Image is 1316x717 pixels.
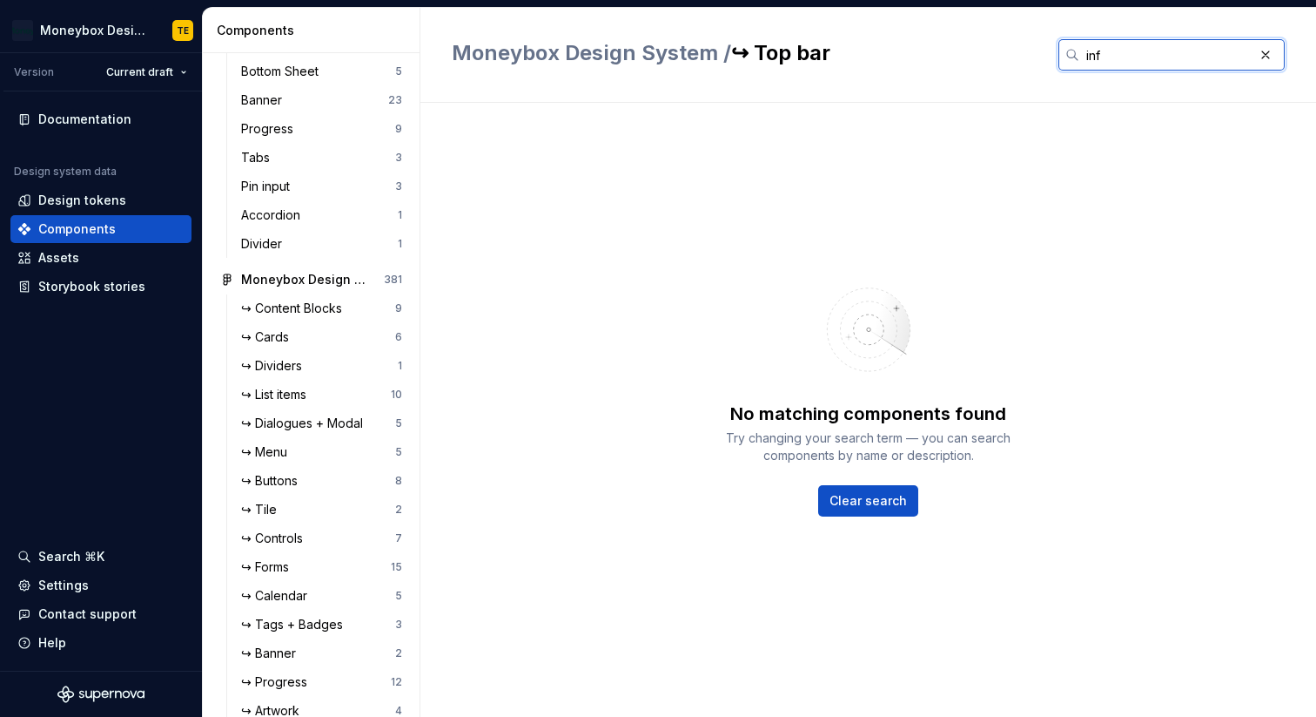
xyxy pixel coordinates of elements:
[241,587,314,605] div: ↪ Calendar
[241,149,277,166] div: Tabs
[38,192,126,209] div: Design tokens
[395,151,402,165] div: 3
[38,605,137,623] div: Contact support
[234,352,409,380] a: ↪ Dividers1
[234,294,409,322] a: ↪ Content Blocks9
[241,558,296,576] div: ↪ Forms
[241,91,289,109] div: Banner
[241,206,307,224] div: Accordion
[452,40,731,65] span: Moneybox Design System /
[241,328,296,346] div: ↪ Cards
[12,20,33,41] img: c17557e8-ebdc-49e2-ab9e-7487adcf6d53.png
[398,237,402,251] div: 1
[712,430,1025,464] div: Try changing your search term — you can search components by name or description.
[395,618,402,632] div: 3
[818,485,918,517] button: Clear search
[234,553,409,581] a: ↪ Forms15
[241,271,371,288] div: Moneybox Design System
[829,492,907,510] span: Clear search
[241,235,289,253] div: Divider
[241,357,309,375] div: ↪ Dividers
[241,472,305,490] div: ↪ Buttons
[234,409,409,437] a: ↪ Dialogues + Modal5
[234,115,409,143] a: Progress9
[391,388,402,402] div: 10
[234,172,409,200] a: Pin input3
[234,639,409,667] a: ↪ Banner2
[234,496,409,524] a: ↪ Tile2
[14,65,54,79] div: Version
[213,266,409,294] a: Moneybox Design System381
[14,165,117,179] div: Design system data
[395,64,402,78] div: 5
[10,186,191,214] a: Design tokens
[38,249,79,267] div: Assets
[388,93,402,107] div: 23
[384,273,402,287] div: 381
[395,646,402,660] div: 2
[234,201,409,229] a: Accordion1
[234,668,409,696] a: ↪ Progress12
[241,120,300,138] div: Progress
[241,386,313,403] div: ↪ List items
[10,572,191,599] a: Settings
[38,111,131,128] div: Documentation
[395,445,402,459] div: 5
[10,244,191,272] a: Assets
[10,543,191,571] button: Search ⌘K
[391,675,402,689] div: 12
[241,178,297,195] div: Pin input
[38,278,145,295] div: Storybook stories
[40,22,151,39] div: Moneybox Design System
[234,144,409,172] a: Tabs3
[241,530,310,547] div: ↪ Controls
[98,60,195,85] button: Current draft
[234,582,409,610] a: ↪ Calendar5
[234,381,409,409] a: ↪ List items10
[38,577,89,594] div: Settings
[177,24,189,37] div: TE
[1079,39,1253,71] input: Search in components...
[241,673,314,691] div: ↪ Progress
[234,230,409,258] a: Divider1
[395,503,402,517] div: 2
[10,629,191,657] button: Help
[241,300,349,317] div: ↪ Content Blocks
[10,600,191,628] button: Contact support
[217,22,413,39] div: Components
[395,589,402,603] div: 5
[395,122,402,136] div: 9
[234,438,409,466] a: ↪ Menu5
[395,474,402,488] div: 8
[10,105,191,133] a: Documentation
[234,524,409,552] a: ↪ Controls7
[241,63,326,80] div: Bottom Sheet
[395,531,402,545] div: 7
[106,65,173,79] span: Current draft
[234,467,409,495] a: ↪ Buttons8
[241,501,284,518] div: ↪ Tile
[452,39,1037,67] h2: ↪ Top bar
[234,86,409,114] a: Banner23
[395,416,402,430] div: 5
[38,220,116,238] div: Components
[234,611,409,639] a: ↪ Tags + Badges3
[10,273,191,301] a: Storybook stories
[395,330,402,344] div: 6
[38,634,66,652] div: Help
[241,645,303,662] div: ↪ Banner
[57,686,144,703] svg: Supernova Logo
[395,301,402,315] div: 9
[398,359,402,373] div: 1
[38,548,104,565] div: Search ⌘K
[241,616,350,633] div: ↪ Tags + Badges
[234,323,409,351] a: ↪ Cards6
[391,560,402,574] div: 15
[398,208,402,222] div: 1
[234,57,409,85] a: Bottom Sheet5
[241,443,294,461] div: ↪ Menu
[395,179,402,193] div: 3
[730,402,1006,426] div: No matching components found
[10,215,191,243] a: Components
